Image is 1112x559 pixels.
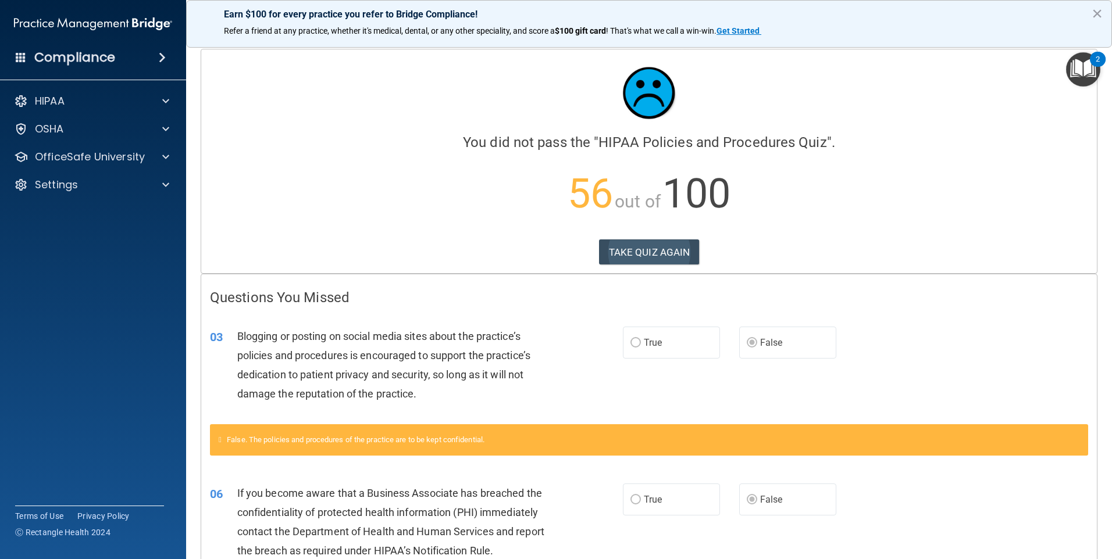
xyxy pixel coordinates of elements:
span: out of [615,191,661,212]
strong: $100 gift card [555,26,606,35]
span: HIPAA Policies and Procedures Quiz [598,134,826,150]
a: OSHA [14,122,169,136]
div: 2 [1096,59,1100,74]
span: 06 [210,487,223,501]
span: True [644,337,662,348]
span: 03 [210,330,223,344]
a: HIPAA [14,94,169,108]
p: OfficeSafe University [35,150,145,164]
p: Settings [35,178,78,192]
a: Terms of Use [15,510,63,522]
input: True [630,496,641,504]
h4: Compliance [34,49,115,66]
strong: Get Started [717,26,760,35]
button: Open Resource Center, 2 new notifications [1066,52,1100,87]
a: Privacy Policy [77,510,130,522]
p: HIPAA [35,94,65,108]
span: 56 [568,170,613,217]
h4: Questions You Missed [210,290,1088,305]
img: sad_face.ecc698e2.jpg [614,58,684,128]
button: TAKE QUIZ AGAIN [599,239,700,265]
span: True [644,494,662,505]
span: Ⓒ Rectangle Health 2024 [15,526,111,538]
h4: You did not pass the " ". [210,135,1088,150]
p: OSHA [35,122,64,136]
span: Blogging or posting on social media sites about the practice’s policies and procedures is encoura... [237,330,530,400]
span: Refer a friend at any practice, whether it's medical, dental, or any other speciality, and score a [224,26,555,35]
span: ! That's what we call a win-win. [606,26,717,35]
input: True [630,339,641,347]
button: Close [1092,4,1103,23]
a: Get Started [717,26,761,35]
span: 100 [662,170,730,217]
input: False [747,496,757,504]
span: False [760,337,783,348]
span: If you become aware that a Business Associate has breached the confidentiality of protected healt... [237,487,544,557]
input: False [747,339,757,347]
span: False [760,494,783,505]
p: Earn $100 for every practice you refer to Bridge Compliance! [224,9,1074,20]
span: False. The policies and procedures of the practice are to be kept confidential. [227,435,484,444]
a: Settings [14,178,169,192]
a: OfficeSafe University [14,150,169,164]
img: PMB logo [14,12,172,35]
